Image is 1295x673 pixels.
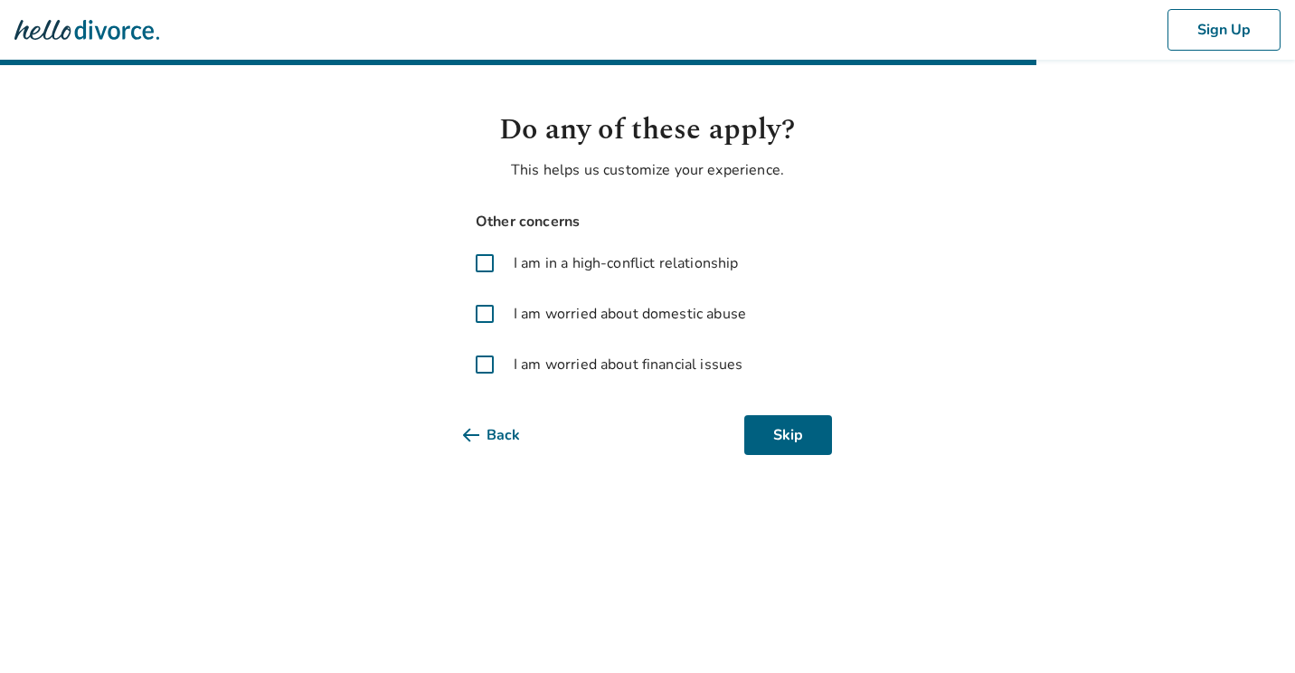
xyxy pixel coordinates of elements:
[463,109,832,152] h1: Do any of these apply?
[514,303,746,325] span: I am worried about domestic abuse
[14,12,159,48] img: Hello Divorce Logo
[463,210,832,234] span: Other concerns
[463,415,549,455] button: Back
[1167,9,1281,51] button: Sign Up
[1205,586,1295,673] iframe: Chat Widget
[514,252,738,274] span: I am in a high-conflict relationship
[463,159,832,181] p: This helps us customize your experience.
[744,415,832,455] button: Skip
[514,354,742,375] span: I am worried about financial issues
